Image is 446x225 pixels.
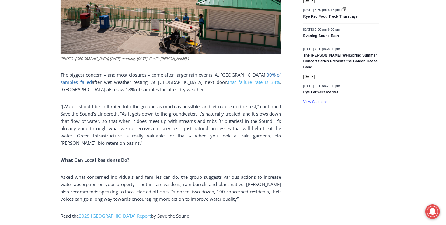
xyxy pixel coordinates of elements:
div: Book [PERSON_NAME]'s Good Humor for Your Drive by Birthday [40,8,150,19]
a: Intern @ [DOMAIN_NAME] [146,59,295,76]
h4: Book [PERSON_NAME]'s Good Humor for Your Event [185,6,212,23]
a: that failure rate is 38% [228,79,280,85]
time: - [303,84,340,88]
time: - [303,47,340,51]
a: 30% of samples failed [61,72,281,85]
div: "I learned about the history of a place I’d honestly never considered even as a resident of [GEOG... [154,0,287,59]
time: - [303,27,340,31]
a: 2025 [GEOGRAPHIC_DATA] Report [79,213,151,219]
span: Asked what concerned individuals and families can do, the group suggests various actions to incre... [61,174,281,202]
a: Open Tues. - Sun. [PHONE_NUMBER] [0,61,61,76]
a: The [PERSON_NAME] WellSpring Summer Concert Series Presents the Golden Geese Band [303,53,378,70]
span: [DATE] 7:00 pm [303,47,327,51]
a: Rye Farmers Market [303,90,338,95]
a: View Calendar [303,100,327,104]
span: [DATE] 6:30 pm [303,27,327,31]
span: [DATE] 5:30 pm [303,8,327,12]
span: “[Water] should be infiltrated into the ground as much as possible, and let nature do the rest,” ... [61,103,281,146]
span: [DATE] 8:30 am [303,84,327,88]
a: Book [PERSON_NAME]'s Good Humor for Your Event [181,2,220,28]
img: s_800_d653096d-cda9-4b24-94f4-9ae0c7afa054.jpeg [147,0,184,28]
b: What Can Local Residents Do? [61,157,129,163]
span: 8:00 pm [328,27,340,31]
span: after wet weather testing. At [GEOGRAPHIC_DATA] next door, [92,79,228,85]
span: 8:15 pm [328,8,340,12]
span: 8:00 pm [328,47,340,51]
span: Intern @ [DOMAIN_NAME] [159,61,282,74]
span: . [GEOGRAPHIC_DATA] also saw 18% of samples fail after dry weather. [61,79,281,92]
time: [DATE] [303,74,315,80]
span: The biggest concern – and most closures – come after larger rain events. At [GEOGRAPHIC_DATA], [61,72,267,78]
p: Read the by Save the Sound. [61,212,281,220]
figcaption: (PHOTO: [GEOGRAPHIC_DATA] [DATE] morning, [DATE]. Credit: [PERSON_NAME].) [61,56,281,61]
span: 1:00 pm [328,84,340,88]
a: Evening Sound Bath [303,34,339,39]
a: Rye Rec Food Truck Thursdays [303,14,358,19]
div: Located at [STREET_ADDRESS][PERSON_NAME] [62,38,86,73]
time: - [303,8,341,12]
span: Open Tues. - Sun. [PHONE_NUMBER] [2,63,60,86]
